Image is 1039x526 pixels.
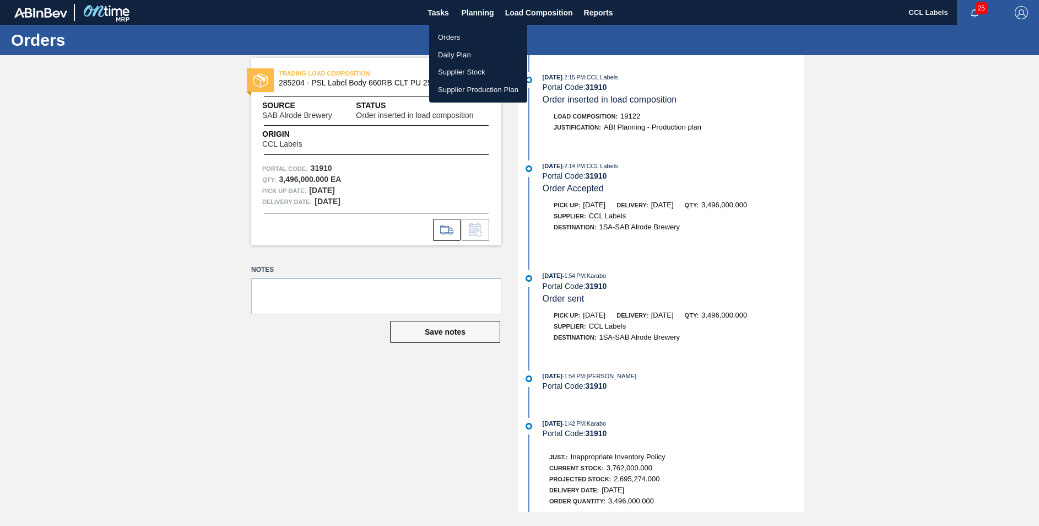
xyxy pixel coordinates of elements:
[429,46,527,64] a: Daily Plan
[429,29,527,46] a: Orders
[429,63,527,81] a: Supplier Stock
[429,81,527,99] a: Supplier Production Plan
